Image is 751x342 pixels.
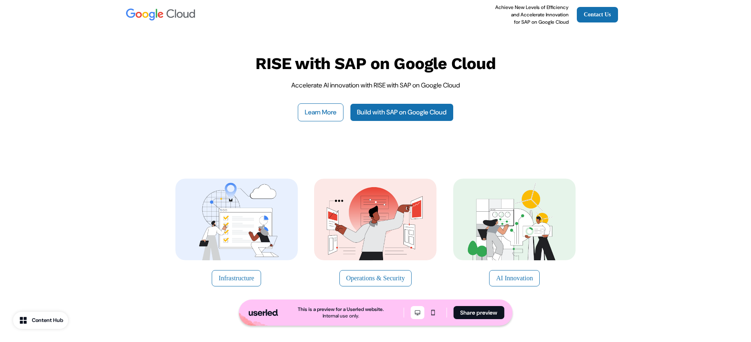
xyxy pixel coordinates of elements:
button: Desktop mode [410,306,424,319]
a: Contact Us [577,7,618,22]
button: Share preview [453,306,504,319]
a: Build with SAP on Google Cloud [350,103,454,121]
button: AI Innovation [489,270,540,286]
button: Operations & Security [339,270,412,286]
div: Content Hub [32,316,63,324]
button: Infrastructure [212,270,261,286]
p: RISE with SAP on Google Cloud [255,54,496,74]
a: AI Innovation [452,179,578,286]
p: Achieve New Levels of Efficiency and Accelerate Innovation for SAP on Google Cloud [495,4,569,26]
button: Learn More [298,103,343,121]
button: Mobile mode [426,306,440,319]
div: Internal use only. [323,313,359,319]
div: This is a preview for a Userled website. [298,306,384,313]
p: Accelerate AI innovation with RISE with SAP on Google Cloud [291,80,460,90]
a: Infrastructure [173,179,299,286]
button: Content Hub [13,312,68,329]
a: Operations & Security [312,179,439,286]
